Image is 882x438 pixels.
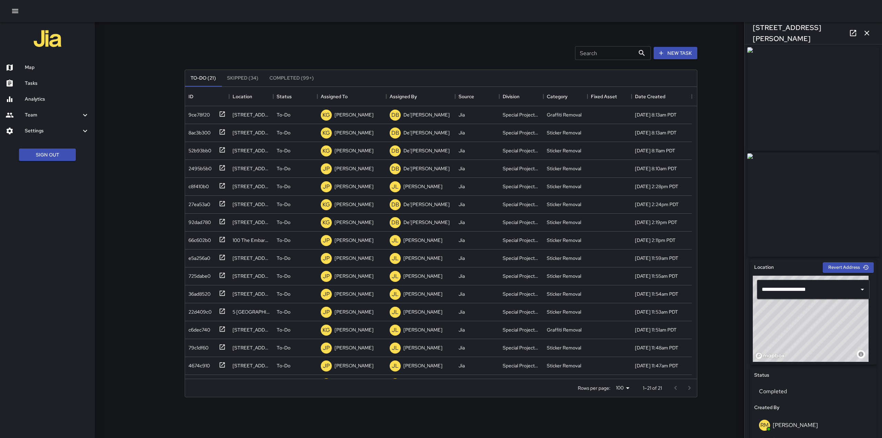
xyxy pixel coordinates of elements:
h6: Analytics [25,95,89,103]
img: jia-logo [34,25,61,52]
h6: Settings [25,127,81,135]
button: Sign Out [19,149,76,161]
h6: Tasks [25,80,89,87]
h6: Map [25,64,89,71]
h6: Team [25,111,81,119]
